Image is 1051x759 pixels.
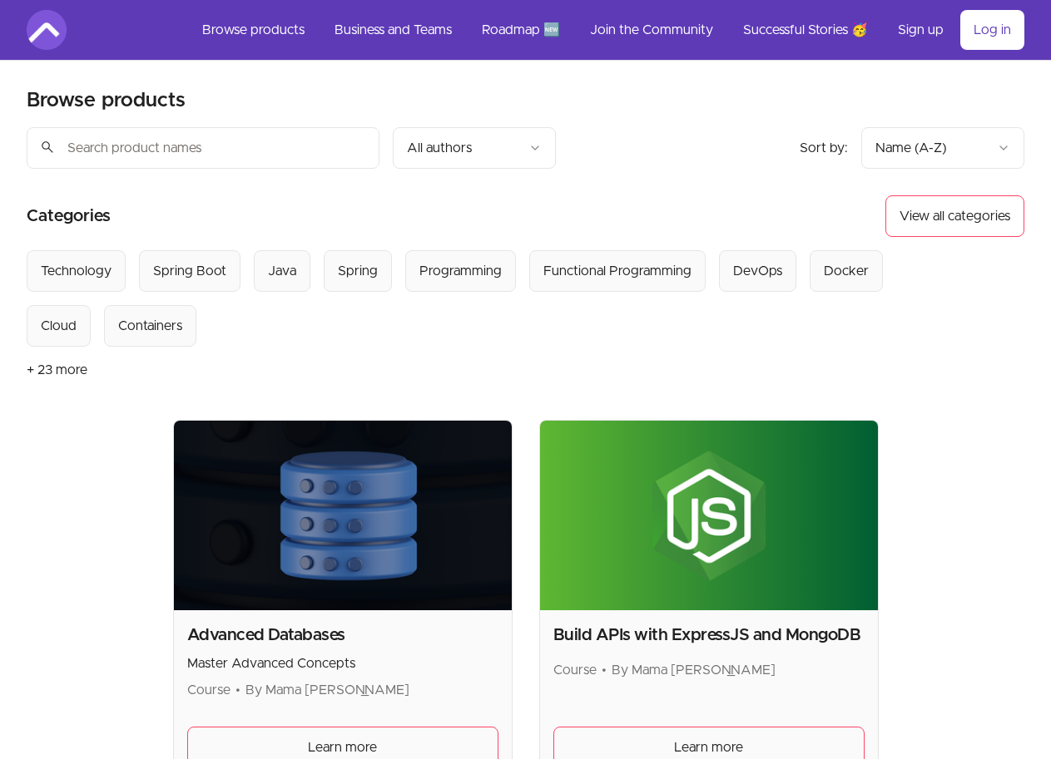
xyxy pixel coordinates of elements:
[187,623,498,647] h2: Advanced Databases
[187,653,498,673] p: Master Advanced Concepts
[674,737,743,757] span: Learn more
[885,10,957,50] a: Sign up
[602,663,607,677] span: •
[235,683,240,697] span: •
[468,10,573,50] a: Roadmap 🆕
[553,663,597,677] span: Course
[824,261,869,281] div: Docker
[577,10,726,50] a: Join the Community
[27,87,186,114] h2: Browse products
[612,663,776,677] span: By Mama [PERSON_NAME]
[27,347,87,393] button: + 23 more
[118,316,182,336] div: Containers
[861,127,1024,169] button: Product sort options
[27,195,111,237] h2: Categories
[730,10,881,50] a: Successful Stories 🥳
[153,261,226,281] div: Spring Boot
[553,623,865,647] h2: Build APIs with ExpressJS and MongoDB
[27,127,379,169] input: Search product names
[187,683,231,697] span: Course
[41,316,77,336] div: Cloud
[543,261,692,281] div: Functional Programming
[885,195,1024,237] button: View all categories
[27,10,67,50] img: Amigoscode logo
[308,737,377,757] span: Learn more
[268,261,296,281] div: Java
[800,141,848,155] span: Sort by:
[419,261,502,281] div: Programming
[245,683,409,697] span: By Mama [PERSON_NAME]
[174,421,512,610] img: Product image for Advanced Databases
[733,261,782,281] div: DevOps
[338,261,378,281] div: Spring
[189,10,1024,50] nav: Main
[960,10,1024,50] a: Log in
[41,261,112,281] div: Technology
[40,136,55,159] span: search
[321,10,465,50] a: Business and Teams
[540,421,878,610] img: Product image for Build APIs with ExpressJS and MongoDB
[189,10,318,50] a: Browse products
[393,127,556,169] button: Filter by author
